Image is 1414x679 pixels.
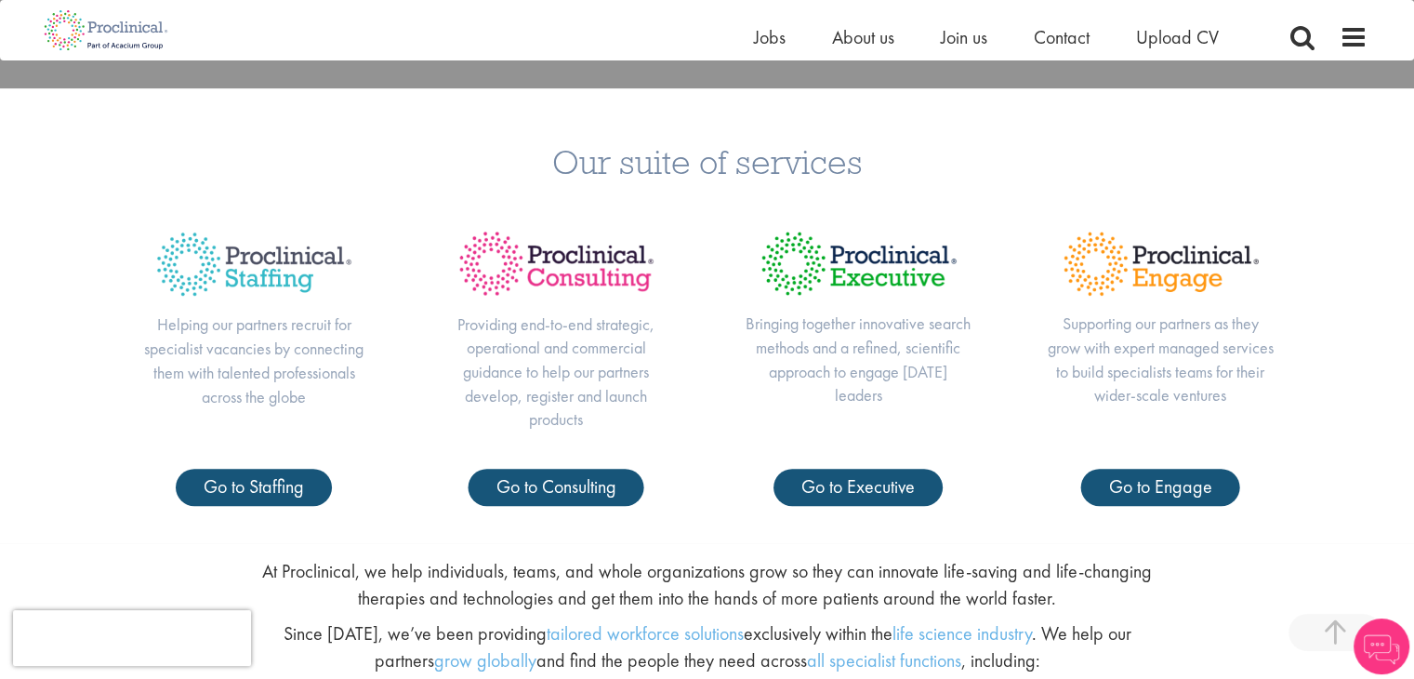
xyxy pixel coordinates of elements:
h3: Our suite of services [14,144,1400,179]
a: Go to Staffing [176,469,332,506]
span: Go to Executive [801,474,915,499]
img: Proclinical Title [1047,216,1275,312]
a: Upload CV [1136,25,1219,49]
a: Join us [941,25,987,49]
a: Contact [1034,25,1090,49]
a: About us [832,25,894,49]
p: Providing end-to-end strategic, operational and commercial guidance to help our partners develop,... [443,313,670,433]
img: Proclinical Title [443,216,670,312]
iframe: reCAPTCHA [13,610,251,666]
p: Since [DATE], we’ve been providing exclusively within the . We help our partners and find the peo... [240,620,1173,673]
a: Go to Engage [1081,469,1240,506]
a: grow globally [433,648,535,672]
p: Helping our partners recruit for specialist vacancies by connecting them with talented profession... [140,313,368,408]
img: Proclinical Title [140,216,368,313]
a: all specialist functions [806,648,960,672]
p: Bringing together innovative search methods and a refined, scientific approach to engage [DATE] l... [745,312,972,407]
a: tailored workforce solutions [546,621,743,646]
span: Go to Staffing [204,474,304,499]
img: Proclinical Title [745,216,972,312]
p: Supporting our partners as they grow with expert managed services to build specialists teams for ... [1047,312,1275,407]
p: At Proclinical, we help individuals, teams, and whole organizations grow so they can innovate lif... [240,558,1173,611]
img: Chatbot [1354,619,1409,674]
a: life science industry [892,621,1031,646]
span: Go to Engage [1109,474,1212,499]
a: Go to Executive [773,469,943,506]
a: Go to Consulting [469,469,644,506]
span: Go to Consulting [496,474,616,499]
a: Jobs [754,25,786,49]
